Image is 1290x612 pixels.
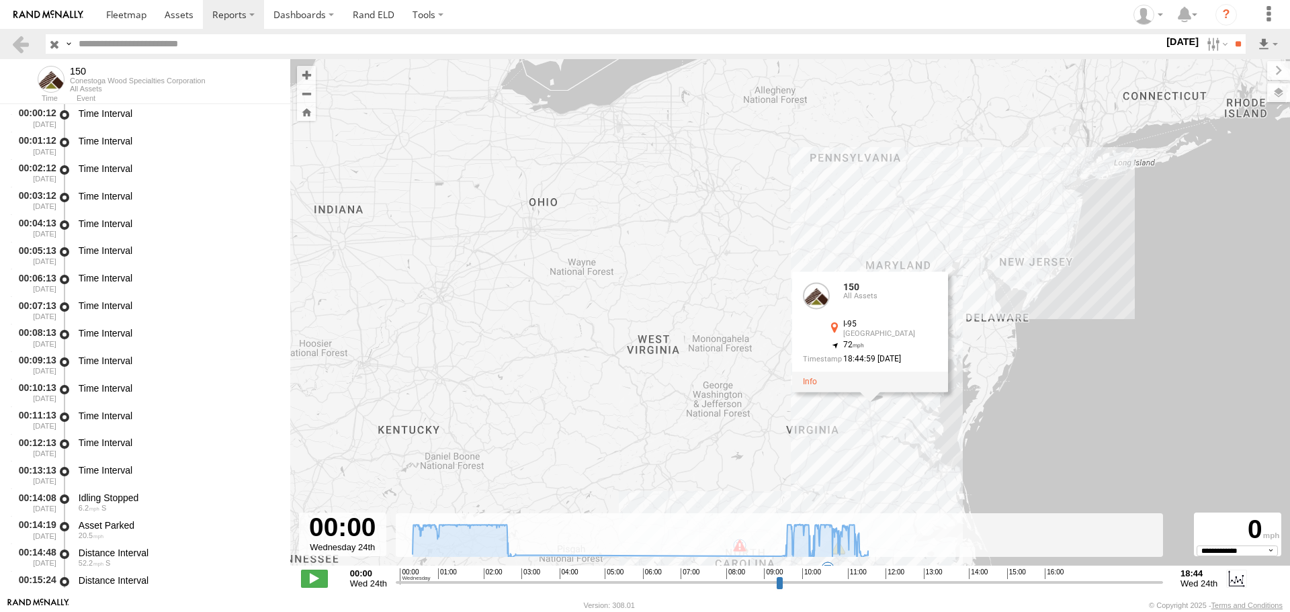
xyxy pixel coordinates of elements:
span: 12:00 [886,568,904,579]
div: 00:07:13 [DATE] [11,298,58,322]
span: 15:00 [1007,568,1026,579]
span: Heading: 167 [105,586,110,595]
div: Time Interval [79,327,277,339]
button: Zoom in [297,66,316,84]
div: Time Interval [79,300,277,312]
span: 16:00 [1045,568,1064,579]
a: 150 [843,281,859,292]
a: Visit our Website [7,599,69,612]
div: Time Interval [79,163,277,175]
span: 13:00 [924,568,943,579]
div: Time Interval [79,464,277,476]
span: Wed 24th Sep 2025 [350,578,387,588]
div: Time Interval [79,218,277,230]
span: 52.2 [79,559,103,567]
div: © Copyright 2025 - [1149,601,1283,609]
button: Zoom out [297,84,316,103]
span: 03:00 [521,568,540,579]
a: Terms and Conditions [1211,601,1283,609]
div: 00:14:19 [DATE] [11,517,58,542]
span: 72.1 [79,586,103,595]
span: 72 [843,340,865,349]
span: 00:00 [400,568,430,584]
label: Search Query [63,34,74,54]
div: Distance Interval [79,547,277,559]
span: 04:00 [560,568,578,579]
div: 00:06:13 [DATE] [11,270,58,295]
div: 00:03:12 [DATE] [11,188,58,213]
div: 150 - View Asset History [70,66,206,77]
div: Event [77,95,290,102]
div: Time Interval [79,272,277,284]
span: 14:00 [969,568,988,579]
div: Time Interval [79,382,277,394]
div: 00:09:13 [DATE] [11,353,58,378]
span: 05:00 [605,568,623,579]
label: Export results as... [1256,34,1279,54]
button: Zoom Home [297,103,316,121]
span: 06:00 [643,568,662,579]
div: Distance Interval [79,574,277,586]
span: 01:00 [438,568,457,579]
div: 00:05:13 [DATE] [11,243,58,268]
div: Idling Stopped [79,492,277,504]
div: 00:14:48 [DATE] [11,545,58,570]
div: Time Interval [79,107,277,120]
span: Heading: 166 [101,504,106,512]
i: ? [1215,4,1237,26]
span: Heading: 167 [105,559,110,567]
div: 00:00:12 [DATE] [11,105,58,130]
div: Time Interval [79,245,277,257]
div: 00:08:13 [DATE] [11,325,58,350]
div: Time Interval [79,135,277,147]
div: 00:04:13 [DATE] [11,216,58,241]
div: 00:02:12 [DATE] [11,161,58,185]
div: 00:15:24 [DATE] [11,572,58,597]
div: 00:11:13 [DATE] [11,408,58,433]
span: 02:00 [484,568,503,579]
div: Date/time of location update [803,355,937,363]
strong: 00:00 [350,568,387,578]
label: Play/Stop [301,570,328,587]
div: 0 [1196,515,1279,545]
span: Wed 24th Sep 2025 [1180,578,1217,588]
a: View Asset Details [803,377,817,386]
label: Search Filter Options [1201,34,1230,54]
span: 09:00 [764,568,783,579]
div: 00:12:13 [DATE] [11,435,58,460]
div: 00:10:13 [DATE] [11,380,58,405]
div: I-95 [843,320,937,329]
a: Back to previous Page [11,34,30,54]
span: 20.5 [79,531,103,539]
div: Time [11,95,58,102]
a: View Asset Details [803,282,830,309]
div: Time Interval [79,190,277,202]
div: All Assets [843,292,937,300]
div: Conestoga Wood Specialties Corporation [70,77,206,85]
span: 07:00 [681,568,699,579]
label: [DATE] [1164,34,1201,49]
div: [GEOGRAPHIC_DATA] [843,330,937,338]
strong: 18:44 [1180,568,1217,578]
div: Time Interval [79,355,277,367]
div: Time Interval [79,437,277,449]
span: 11:00 [848,568,867,579]
div: Larry Kelly [1129,5,1168,25]
div: 00:14:08 [DATE] [11,490,58,515]
div: 00:01:12 [DATE] [11,133,58,158]
span: 10:00 [802,568,821,579]
div: Version: 308.01 [584,601,635,609]
span: 08:00 [726,568,745,579]
span: 6.2 [79,504,99,512]
div: 00:13:13 [DATE] [11,462,58,487]
div: All Assets [70,85,206,93]
img: rand-logo.svg [13,10,83,19]
div: Time Interval [79,410,277,422]
div: Asset Parked [79,519,277,531]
